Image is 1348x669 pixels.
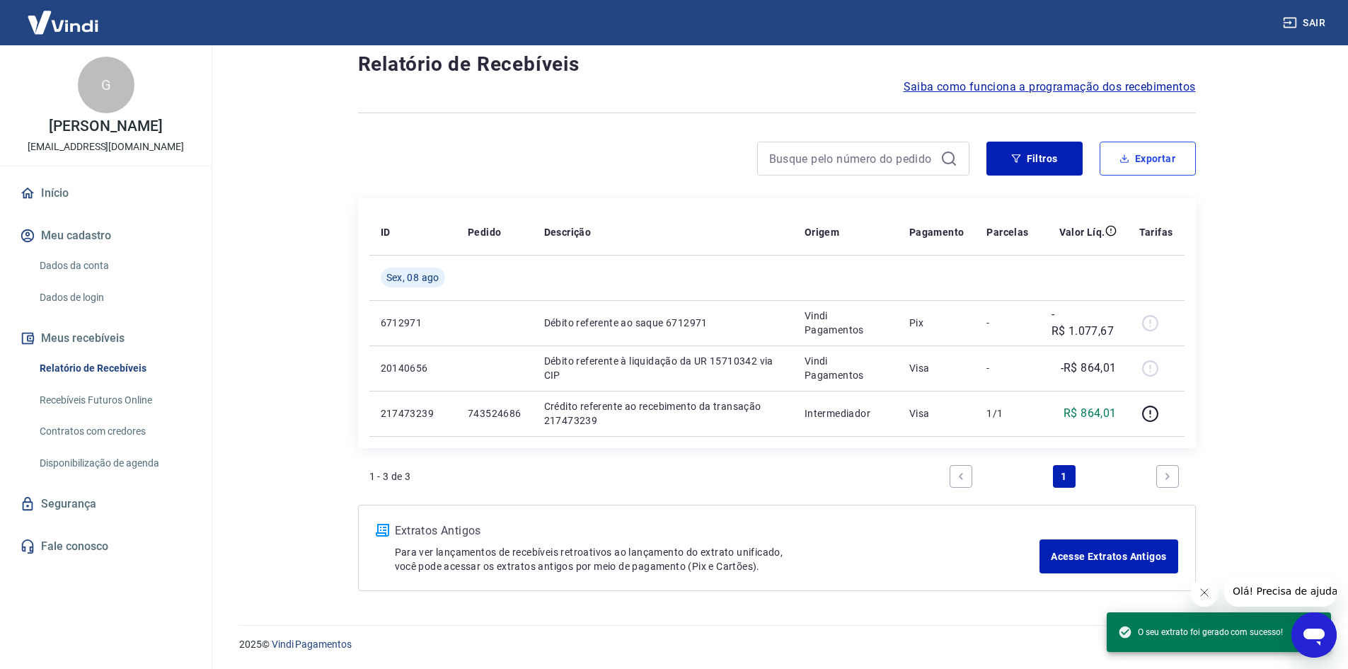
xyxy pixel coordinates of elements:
button: Meu cadastro [17,220,195,251]
p: Origem [805,225,839,239]
a: Fale conosco [17,531,195,562]
ul: Pagination [944,459,1185,493]
h4: Relatório de Recebíveis [358,50,1196,79]
p: Parcelas [986,225,1028,239]
p: Visa [909,406,964,421]
p: Pagamento [909,225,964,239]
p: Pedido [468,225,501,239]
p: Visa [909,361,964,375]
a: Acesse Extratos Antigos [1039,539,1177,573]
input: Busque pelo número do pedido [769,148,935,169]
p: Intermediador [805,406,887,421]
img: Vindi [17,1,109,44]
p: Descrição [544,225,592,239]
span: Olá! Precisa de ajuda? [8,10,119,21]
button: Meus recebíveis [17,323,195,354]
img: ícone [376,524,389,537]
a: Recebíveis Futuros Online [34,386,195,415]
a: Vindi Pagamentos [272,639,352,650]
p: 1 - 3 de 3 [369,469,411,484]
p: R$ 864,01 [1064,405,1117,422]
p: -R$ 864,01 [1061,360,1117,377]
p: Vindi Pagamentos [805,309,887,337]
span: O seu extrato foi gerado com sucesso! [1118,625,1283,639]
a: Disponibilização de agenda [34,449,195,478]
p: - [986,316,1028,330]
p: Crédito referente ao recebimento da transação 217473239 [544,399,782,428]
iframe: Mensagem da empresa [1224,576,1337,607]
p: Valor Líq. [1059,225,1105,239]
p: - [986,361,1028,375]
p: 20140656 [381,361,445,375]
a: Dados da conta [34,251,195,280]
button: Filtros [986,142,1083,176]
a: Previous page [950,465,972,488]
p: [EMAIL_ADDRESS][DOMAIN_NAME] [28,139,184,154]
a: Next page [1156,465,1179,488]
button: Sair [1280,10,1331,36]
p: 1/1 [986,406,1028,421]
p: Pix [909,316,964,330]
div: G [78,57,134,113]
a: Page 1 is your current page [1053,465,1076,488]
span: Sex, 08 ago [386,270,439,285]
p: Para ver lançamentos de recebíveis retroativos ao lançamento do extrato unificado, você pode aces... [395,545,1040,573]
p: -R$ 1.077,67 [1052,306,1117,340]
a: Dados de login [34,283,195,312]
iframe: Botão para abrir a janela de mensagens [1291,612,1337,658]
p: Tarifas [1139,225,1173,239]
p: 217473239 [381,406,445,421]
iframe: Fechar mensagem [1190,578,1219,607]
p: Extratos Antigos [395,522,1040,539]
a: Início [17,178,195,209]
p: Débito referente à liquidação da UR 15710342 via CIP [544,354,782,382]
p: 743524686 [468,406,522,421]
p: ID [381,225,391,239]
p: Vindi Pagamentos [805,354,887,382]
button: Exportar [1100,142,1196,176]
a: Contratos com credores [34,417,195,446]
p: 6712971 [381,316,445,330]
p: Débito referente ao saque 6712971 [544,316,782,330]
p: [PERSON_NAME] [49,119,162,134]
a: Segurança [17,488,195,520]
a: Relatório de Recebíveis [34,354,195,383]
p: 2025 © [239,637,1314,652]
a: Saiba como funciona a programação dos recebimentos [904,79,1196,96]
